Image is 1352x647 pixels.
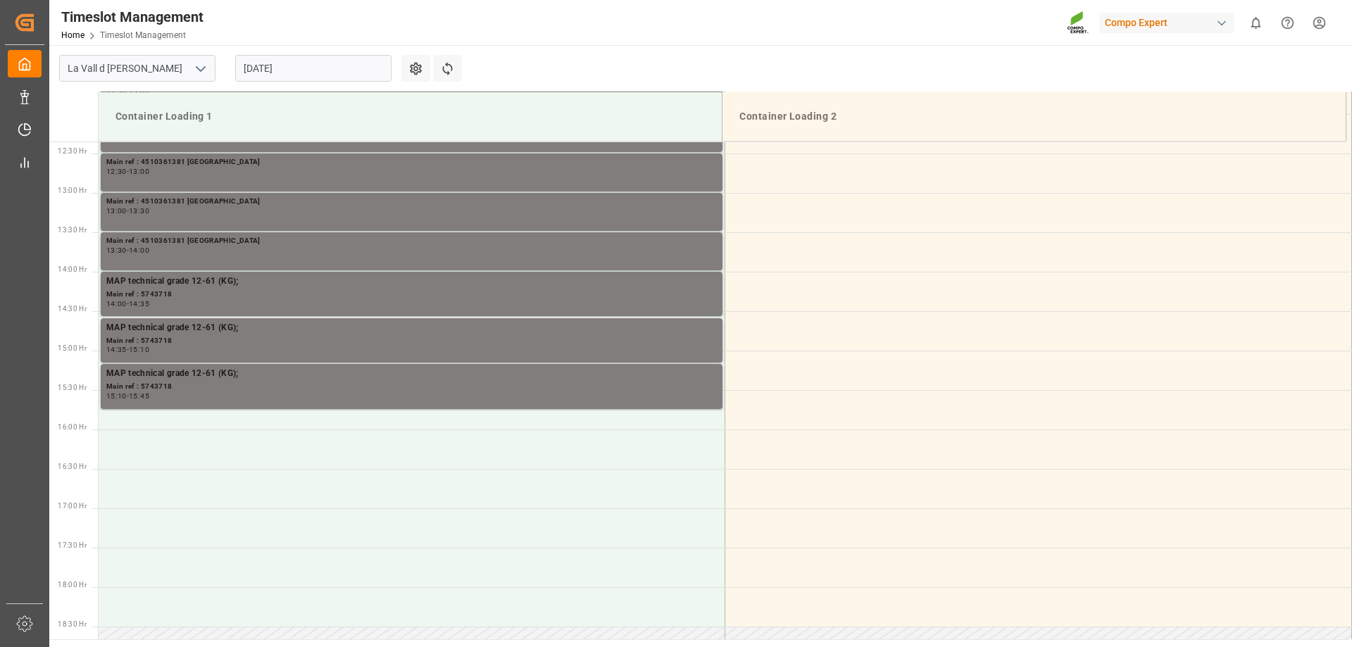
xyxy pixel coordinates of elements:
[59,55,215,82] input: Type to search/select
[127,393,129,399] div: -
[127,247,129,253] div: -
[58,620,87,628] span: 18:30 Hr
[1240,7,1272,39] button: show 0 new notifications
[106,289,717,301] div: Main ref : 5743718
[106,168,127,175] div: 12:30
[106,235,717,247] div: Main ref : 4510361381 [GEOGRAPHIC_DATA]
[127,168,129,175] div: -
[106,275,717,289] div: MAP technical grade 12-61 (KG);
[58,344,87,352] span: 15:00 Hr
[58,384,87,391] span: 15:30 Hr
[106,335,717,347] div: Main ref : 5743718
[58,305,87,313] span: 14:30 Hr
[106,196,717,208] div: Main ref : 4510361381 [GEOGRAPHIC_DATA]
[106,367,717,381] div: MAP technical grade 12-61 (KG);
[106,321,717,335] div: MAP technical grade 12-61 (KG);
[106,156,717,168] div: Main ref : 4510361381 [GEOGRAPHIC_DATA]
[106,381,717,393] div: Main ref : 5743718
[61,30,84,40] a: Home
[129,301,149,307] div: 14:35
[106,208,127,214] div: 13:00
[58,187,87,194] span: 13:00 Hr
[106,247,127,253] div: 13:30
[106,393,127,399] div: 15:10
[106,301,127,307] div: 14:00
[58,463,87,470] span: 16:30 Hr
[1272,7,1303,39] button: Help Center
[734,103,1334,130] div: Container Loading 2
[58,581,87,589] span: 18:00 Hr
[1099,9,1240,36] button: Compo Expert
[127,208,129,214] div: -
[58,502,87,510] span: 17:00 Hr
[129,208,149,214] div: 13:30
[127,346,129,353] div: -
[58,541,87,549] span: 17:30 Hr
[58,423,87,431] span: 16:00 Hr
[189,58,211,80] button: open menu
[127,301,129,307] div: -
[129,346,149,353] div: 15:10
[61,6,204,27] div: Timeslot Management
[58,147,87,155] span: 12:30 Hr
[129,168,149,175] div: 13:00
[58,226,87,234] span: 13:30 Hr
[1099,13,1234,33] div: Compo Expert
[129,247,149,253] div: 14:00
[106,346,127,353] div: 14:35
[129,393,149,399] div: 15:45
[235,55,392,82] input: DD.MM.YYYY
[58,265,87,273] span: 14:00 Hr
[110,103,711,130] div: Container Loading 1
[1067,11,1089,35] img: Screenshot%202023-09-29%20at%2010.02.21.png_1712312052.png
